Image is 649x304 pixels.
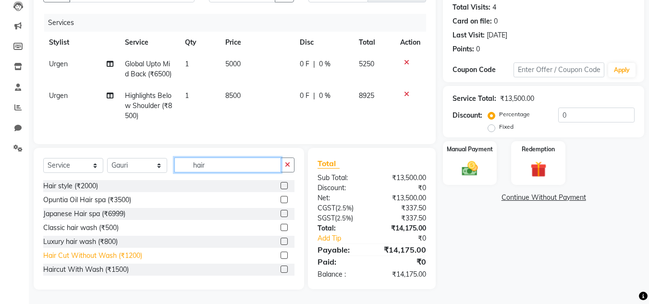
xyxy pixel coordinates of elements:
th: Disc [294,32,353,53]
span: | [313,91,315,101]
div: ( ) [310,203,372,213]
div: Card on file: [453,16,492,26]
div: ₹13,500.00 [372,173,433,183]
div: Classic hair wash (₹500) [43,223,119,233]
span: 5250 [359,60,374,68]
div: Japanese Hair spa (₹6999) [43,209,125,219]
label: Percentage [499,110,530,119]
span: Urgen [49,91,68,100]
label: Manual Payment [447,145,493,154]
div: ₹0 [382,233,434,243]
div: ₹14,175.00 [372,269,433,280]
span: 1 [185,60,189,68]
th: Stylist [43,32,119,53]
th: Service [119,32,180,53]
span: Urgen [49,60,68,68]
label: Fixed [499,122,514,131]
span: Highlights Below Shoulder (₹8500) [125,91,172,120]
div: ₹0 [372,183,433,193]
div: Net: [310,193,372,203]
input: Enter Offer / Coupon Code [514,62,604,77]
div: Total Visits: [453,2,490,12]
input: Search or Scan [174,158,281,172]
span: 5000 [225,60,241,68]
span: 0 F [300,91,309,101]
a: Continue Without Payment [445,193,642,203]
span: 0 % [319,59,331,69]
div: Service Total: [453,94,496,104]
div: Balance : [310,269,372,280]
div: Haircut With Wash (₹1500) [43,265,129,275]
th: Total [353,32,395,53]
div: Luxury hair wash (₹800) [43,237,118,247]
div: ₹13,500.00 [372,193,433,203]
div: ₹14,175.00 [372,223,433,233]
span: 2.5% [337,204,352,212]
img: _cash.svg [457,159,483,178]
div: ₹337.50 [372,203,433,213]
div: [DATE] [487,30,507,40]
div: Points: [453,44,474,54]
span: Total [318,158,340,169]
div: Services [44,14,433,32]
div: Paid: [310,256,372,268]
div: 0 [494,16,498,26]
th: Action [394,32,426,53]
span: 1 [185,91,189,100]
div: Hair style (₹2000) [43,181,98,191]
div: Discount: [310,183,372,193]
div: Opuntia Oil Hair spa (₹3500) [43,195,131,205]
span: 8500 [225,91,241,100]
div: Discount: [453,110,482,121]
span: CGST [318,204,335,212]
div: 0 [476,44,480,54]
img: _gift.svg [526,159,551,179]
div: 4 [492,2,496,12]
a: Add Tip [310,233,382,243]
div: Total: [310,223,372,233]
span: 8925 [359,91,374,100]
label: Redemption [522,145,555,154]
div: Sub Total: [310,173,372,183]
div: Last Visit: [453,30,485,40]
th: Price [220,32,294,53]
div: ₹13,500.00 [500,94,534,104]
div: ₹337.50 [372,213,433,223]
span: Global Upto Mid Back (₹6500) [125,60,171,78]
div: ( ) [310,213,372,223]
div: ₹0 [372,256,433,268]
span: SGST [318,214,335,222]
span: 0 F [300,59,309,69]
th: Qty [179,32,220,53]
span: 2.5% [337,214,351,222]
div: Hair Cut Without Wash (₹1200) [43,251,142,261]
div: Payable: [310,244,372,255]
div: Coupon Code [453,65,513,75]
span: | [313,59,315,69]
span: 0 % [319,91,331,101]
button: Apply [608,63,636,77]
div: ₹14,175.00 [372,244,433,255]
